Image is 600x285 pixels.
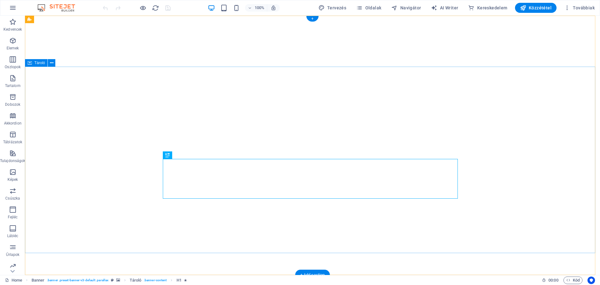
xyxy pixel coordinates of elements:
p: Dobozok [5,102,20,107]
div: + [306,16,318,22]
i: Ez az elem hátteret tartalmaz [116,278,120,282]
button: Kattintson ide az előnézeti módból való kilépéshez és a szerkesztés folytatásához [139,4,147,12]
p: Űrlapok [6,252,19,257]
button: Usercentrics [587,277,595,284]
span: AI Writer [431,5,458,11]
nav: breadcrumb [32,277,187,284]
button: reload [152,4,159,12]
span: Kód [566,277,580,284]
button: Kód [563,277,582,284]
button: Közzététel [515,3,557,13]
span: Kattintson a kijelöléshez. Dupla kattintás az szerkesztéshez [130,277,141,284]
p: Akkordion [4,121,22,126]
span: . banner .preset-banner-v3-default .parallax [47,277,108,284]
p: Fejléc [8,215,18,220]
img: Editor Logo [36,4,83,12]
button: 100% [245,4,267,12]
span: Továbbiak [564,5,595,11]
span: Navigátor [391,5,421,11]
h6: Munkamenet idő [542,277,558,284]
span: Közzététel [520,5,552,11]
div: + Add section [295,270,330,280]
p: Csúszka [5,196,20,201]
i: Átméretezés esetén automatikusan beállítja a nagyítási szintet a választott eszköznek megfelelően. [271,5,276,11]
span: : [553,278,554,282]
p: Táblázatok [3,140,22,145]
button: Továbbiak [562,3,597,13]
p: Képek [7,177,18,182]
button: Oldalak [354,3,384,13]
p: Kedvencek [3,27,22,32]
span: 00 00 [548,277,558,284]
span: Tervezés [318,5,347,11]
span: Kattintson a kijelöléshez. Dupla kattintás az szerkesztéshez [177,277,182,284]
button: Kereskedelem [466,3,510,13]
button: Tervezés [316,3,349,13]
i: Ez az elem egy testreszabható előre beállítás [111,278,114,282]
i: Weboldal újratöltése [152,4,159,12]
p: Lábléc [7,233,18,238]
button: AI Writer [428,3,461,13]
h6: 100% [254,4,264,12]
span: Kattintson a kijelöléshez. Dupla kattintás az szerkesztéshez [32,277,45,284]
div: Tervezés (Ctrl+Alt+Y) [316,3,349,13]
p: Elemek [7,46,19,51]
p: Oszlopok [5,64,21,69]
button: Navigátor [389,3,423,13]
span: Kereskedelem [468,5,507,11]
a: Kattintson a kijelölés megszüntetéséhez. Dupla kattintás az oldalak megnyitásához [5,277,22,284]
span: Tároló [34,61,45,65]
span: . banner-content [144,277,167,284]
p: Tartalom [5,83,21,88]
span: Oldalak [356,5,381,11]
i: Az elem animációt tartalmaz [184,278,187,282]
